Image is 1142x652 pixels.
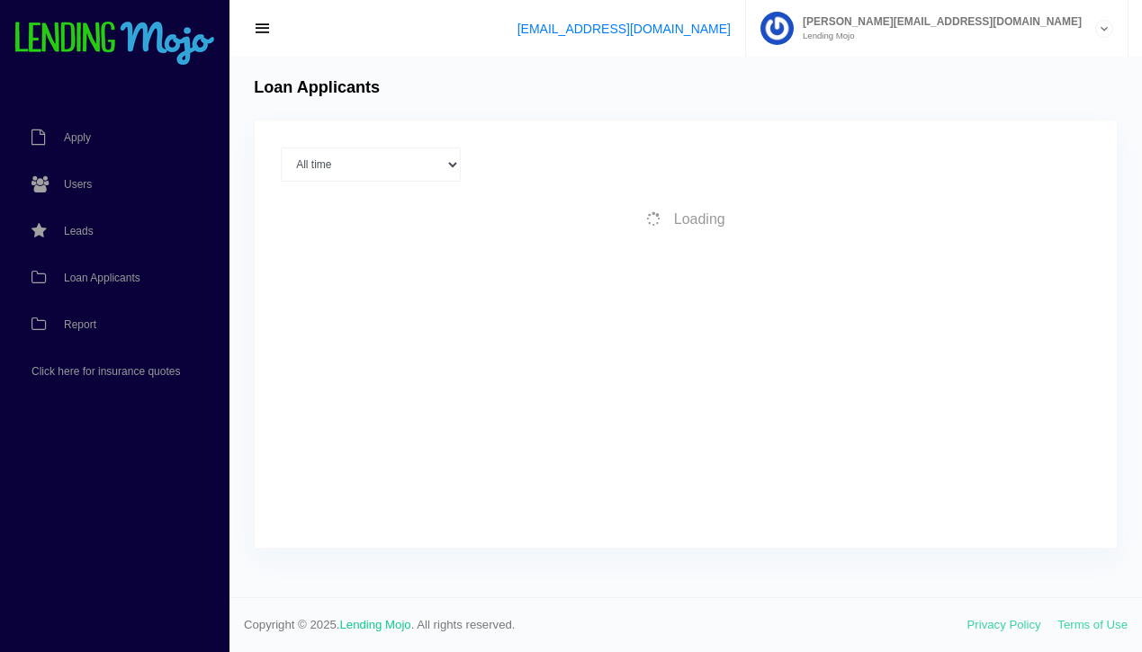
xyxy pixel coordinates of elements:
[517,22,731,36] a: [EMAIL_ADDRESS][DOMAIN_NAME]
[794,31,1082,40] small: Lending Mojo
[64,272,140,283] span: Loan Applicants
[13,22,216,67] img: logo-small.png
[64,132,91,143] span: Apply
[794,16,1082,27] span: [PERSON_NAME][EMAIL_ADDRESS][DOMAIN_NAME]
[31,366,180,377] span: Click here for insurance quotes
[674,211,725,227] span: Loading
[64,226,94,237] span: Leads
[64,179,92,190] span: Users
[340,618,411,631] a: Lending Mojo
[244,616,967,634] span: Copyright © 2025. . All rights reserved.
[254,78,380,98] h4: Loan Applicants
[967,618,1041,631] a: Privacy Policy
[64,319,96,330] span: Report
[1057,618,1128,631] a: Terms of Use
[760,12,794,45] img: Profile image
